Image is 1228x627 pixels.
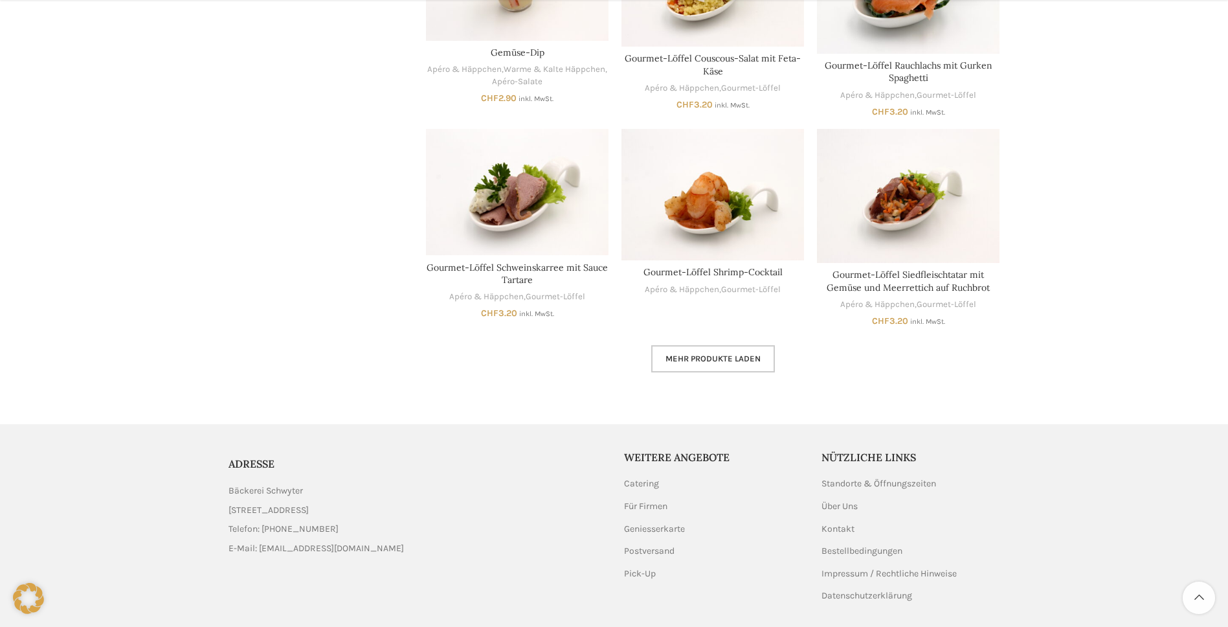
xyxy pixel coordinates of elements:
[825,60,992,84] a: Gourmet-Löffel Rauchlachs mit Gurken Spaghetti
[624,450,803,464] h5: Weitere Angebote
[821,477,937,490] a: Standorte & Öffnungszeiten
[917,89,976,102] a: Gourmet-Löffel
[481,308,517,319] bdi: 3.20
[827,269,990,293] a: Gourmet-Löffel Siedfleischtatar mit Gemüse und Meerrettich auf Ruchbrot
[676,99,694,110] span: CHF
[872,315,889,326] span: CHF
[721,284,781,296] a: Gourmet-Löffel
[872,315,908,326] bdi: 3.20
[624,545,676,558] a: Postversand
[481,93,517,104] bdi: 2.90
[624,477,660,490] a: Catering
[621,82,804,95] div: ,
[821,567,958,580] a: Impressum / Rechtliche Hinweise
[643,266,783,278] a: Gourmet-Löffel Shrimp-Cocktail
[721,82,781,95] a: Gourmet-Löffel
[817,299,999,311] div: ,
[817,129,999,263] a: Gourmet-Löffel Siedfleischtatar mit Gemüse und Meerrettich auf Ruchbrot
[481,308,498,319] span: CHF
[492,76,542,88] a: Apéro-Salate
[910,317,945,326] small: inkl. MwSt.
[229,457,274,470] span: ADRESSE
[229,484,303,498] span: Bäckerei Schwyter
[229,541,404,556] span: E-Mail: [EMAIL_ADDRESS][DOMAIN_NAME]
[645,82,719,95] a: Apéro & Häppchen
[817,89,999,102] div: ,
[519,310,554,318] small: inkl. MwSt.
[426,291,608,303] div: ,
[624,500,669,513] a: Für Firmen
[1183,582,1215,614] a: Scroll to top button
[715,101,750,109] small: inkl. MwSt.
[621,284,804,296] div: ,
[872,106,889,117] span: CHF
[526,291,585,303] a: Gourmet-Löffel
[427,262,608,286] a: Gourmet-Löffel Schweinskarree mit Sauce Tartare
[910,108,945,117] small: inkl. MwSt.
[426,129,608,255] a: Gourmet-Löffel Schweinskarree mit Sauce Tartare
[840,299,915,311] a: Apéro & Häppchen
[872,106,908,117] bdi: 3.20
[491,47,544,58] a: Gemüse-Dip
[821,589,913,602] a: Datenschutzerklärung
[229,503,309,518] span: [STREET_ADDRESS]
[621,129,804,260] a: Gourmet-Löffel Shrimp-Cocktail
[821,450,1000,464] h5: Nützliche Links
[504,63,605,76] a: Warme & Kalte Häppchen
[821,500,859,513] a: Über Uns
[427,63,502,76] a: Apéro & Häppchen
[449,291,524,303] a: Apéro & Häppchen
[821,545,904,558] a: Bestellbedingungen
[624,523,686,536] a: Geniesserkarte
[676,99,713,110] bdi: 3.20
[651,345,775,372] a: Mehr Produkte laden
[821,523,856,536] a: Kontakt
[625,52,801,77] a: Gourmet-Löffel Couscous-Salat mit Feta-Käse
[519,95,553,103] small: inkl. MwSt.
[645,284,719,296] a: Apéro & Häppchen
[426,63,608,87] div: , ,
[665,354,761,364] span: Mehr Produkte laden
[229,522,605,536] a: List item link
[840,89,915,102] a: Apéro & Häppchen
[481,93,498,104] span: CHF
[917,299,976,311] a: Gourmet-Löffel
[624,567,657,580] a: Pick-Up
